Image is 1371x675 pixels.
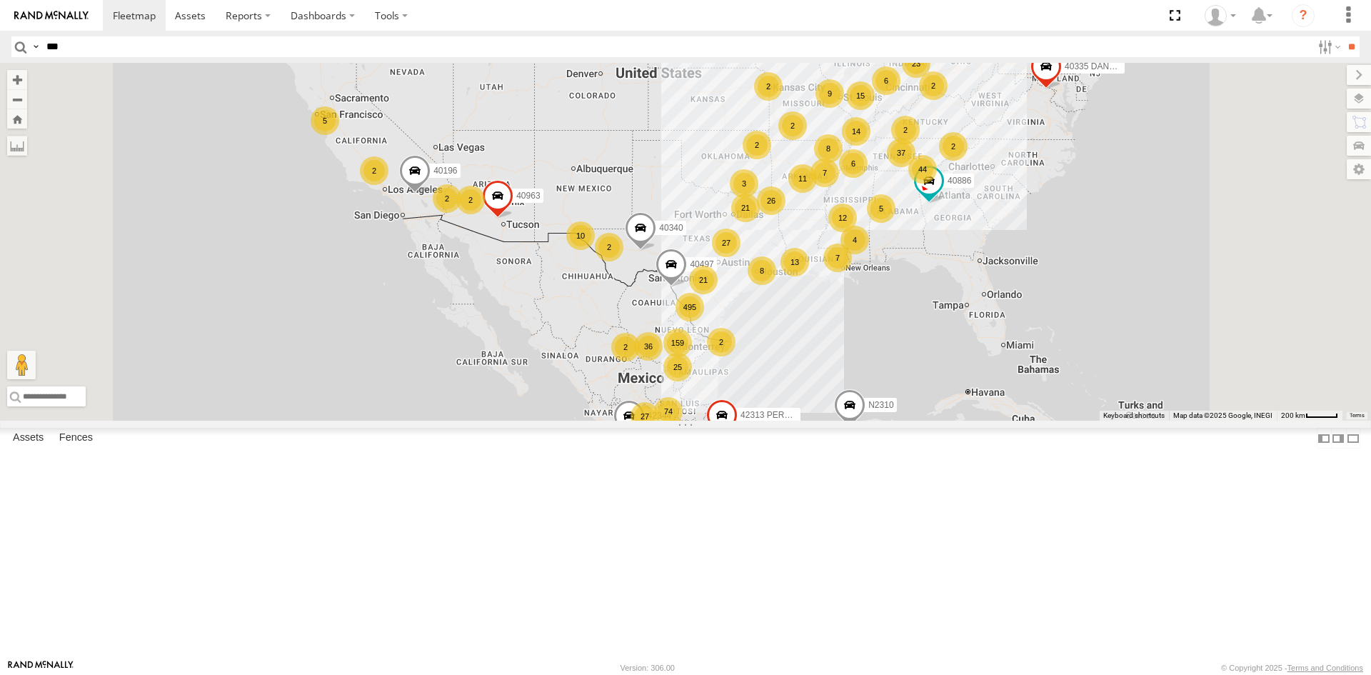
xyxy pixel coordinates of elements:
[1347,159,1371,179] label: Map Settings
[30,36,41,57] label: Search Query
[872,66,900,95] div: 6
[712,229,740,257] div: 27
[689,266,718,294] div: 21
[939,132,968,161] div: 2
[566,221,595,250] div: 10
[908,155,937,184] div: 44
[52,429,100,449] label: Fences
[840,226,869,254] div: 4
[891,116,920,144] div: 2
[7,89,27,109] button: Zoom out
[634,332,663,361] div: 36
[1346,428,1360,449] label: Hide Summary Table
[1103,411,1165,421] button: Keyboard shortcuts
[1287,664,1363,672] a: Terms and Conditions
[663,329,692,357] div: 159
[1350,413,1365,419] a: Terms (opens in new tab)
[868,400,893,410] span: N2310
[754,72,783,101] div: 2
[662,419,690,448] div: 136
[707,328,735,356] div: 2
[839,149,868,178] div: 6
[7,109,27,129] button: Zoom Home
[676,293,704,321] div: 495
[516,191,540,201] span: 40963
[1292,4,1315,27] i: ?
[456,186,485,214] div: 2
[948,175,971,185] span: 40886
[433,166,457,176] span: 40196
[846,81,875,110] div: 15
[663,353,692,381] div: 25
[748,256,776,285] div: 8
[778,111,807,140] div: 2
[815,79,844,108] div: 9
[631,402,659,431] div: 27
[595,233,623,261] div: 2
[814,134,843,163] div: 8
[902,49,930,78] div: 23
[730,169,758,198] div: 3
[780,248,809,276] div: 13
[919,71,948,100] div: 2
[621,664,675,672] div: Version: 306.00
[1173,411,1272,419] span: Map data ©2025 Google, INEGI
[7,70,27,89] button: Zoom in
[740,410,805,420] span: 42313 PERDIDO
[7,136,27,156] label: Measure
[842,117,870,146] div: 14
[14,11,89,21] img: rand-logo.svg
[1200,5,1241,26] div: Juan Oropeza
[6,429,51,449] label: Assets
[311,106,339,135] div: 5
[1281,411,1305,419] span: 200 km
[1312,36,1343,57] label: Search Filter Options
[731,194,760,222] div: 21
[1331,428,1345,449] label: Dock Summary Table to the Right
[611,333,640,361] div: 2
[659,223,683,233] span: 40340
[433,184,461,213] div: 2
[867,194,895,223] div: 5
[690,259,713,269] span: 40497
[823,244,852,272] div: 7
[654,397,683,426] div: 74
[788,164,817,193] div: 11
[757,186,785,215] div: 26
[743,131,771,159] div: 2
[1221,664,1363,672] div: © Copyright 2025 -
[810,159,839,187] div: 7
[360,156,388,185] div: 2
[7,351,36,379] button: Drag Pegman onto the map to open Street View
[887,139,915,167] div: 37
[1277,411,1342,421] button: Map Scale: 200 km per 42 pixels
[1065,61,1128,71] span: 40335 DAÑADO
[8,661,74,675] a: Visit our Website
[1317,428,1331,449] label: Dock Summary Table to the Left
[828,204,857,232] div: 12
